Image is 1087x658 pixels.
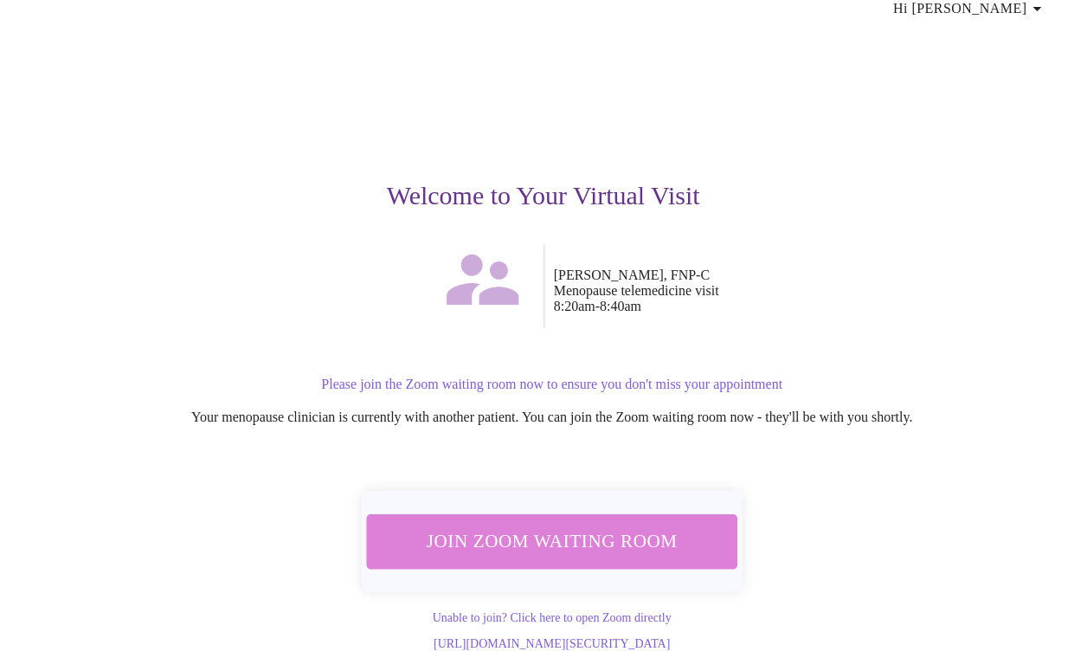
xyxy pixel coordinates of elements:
[554,268,1059,314] p: [PERSON_NAME], FNP-C Menopause telemedicine visit 8:20am - 8:40am
[45,410,1059,425] p: Your menopause clinician is currently with another patient. You can join the Zoom waiting room no...
[389,526,715,558] span: Join Zoom Waiting Room
[434,637,670,650] a: [URL][DOMAIN_NAME][SECURITY_DATA]
[366,514,737,569] button: Join Zoom Waiting Room
[45,377,1059,392] p: Please join the Zoom waiting room now to ensure you don't miss your appointment
[28,181,1059,210] h3: Welcome to Your Virtual Visit
[433,611,672,624] a: Unable to join? Click here to open Zoom directly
